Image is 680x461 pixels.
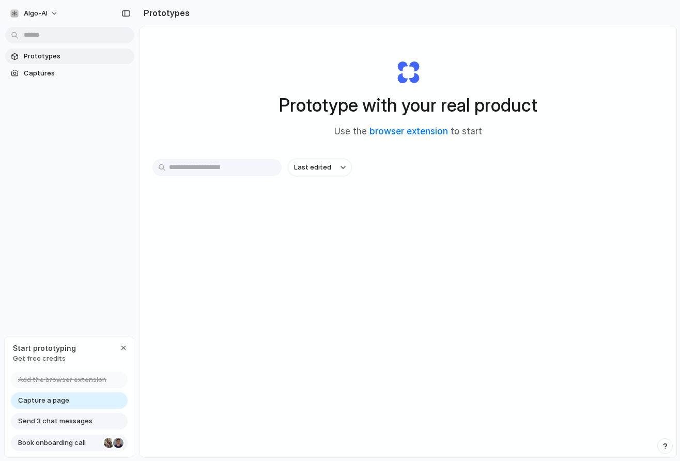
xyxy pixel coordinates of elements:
[103,437,115,449] div: Nicole Kubica
[13,354,76,364] span: Get free credits
[112,437,125,449] div: Christian Iacullo
[288,159,352,176] button: Last edited
[334,125,482,139] span: Use the to start
[18,416,92,426] span: Send 3 chat messages
[18,375,106,385] span: Add the browser extension
[24,51,130,62] span: Prototypes
[369,126,448,136] a: browser extension
[18,438,100,448] span: Book onboarding call
[13,343,76,354] span: Start prototyping
[24,68,130,79] span: Captures
[24,8,48,19] span: Algo-AI
[294,162,331,173] span: Last edited
[279,91,537,119] h1: Prototype with your real product
[5,5,64,22] button: Algo-AI
[18,395,69,406] span: Capture a page
[140,7,190,19] h2: Prototypes
[5,49,134,64] a: Prototypes
[11,435,128,451] a: Book onboarding call
[5,66,134,81] a: Captures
